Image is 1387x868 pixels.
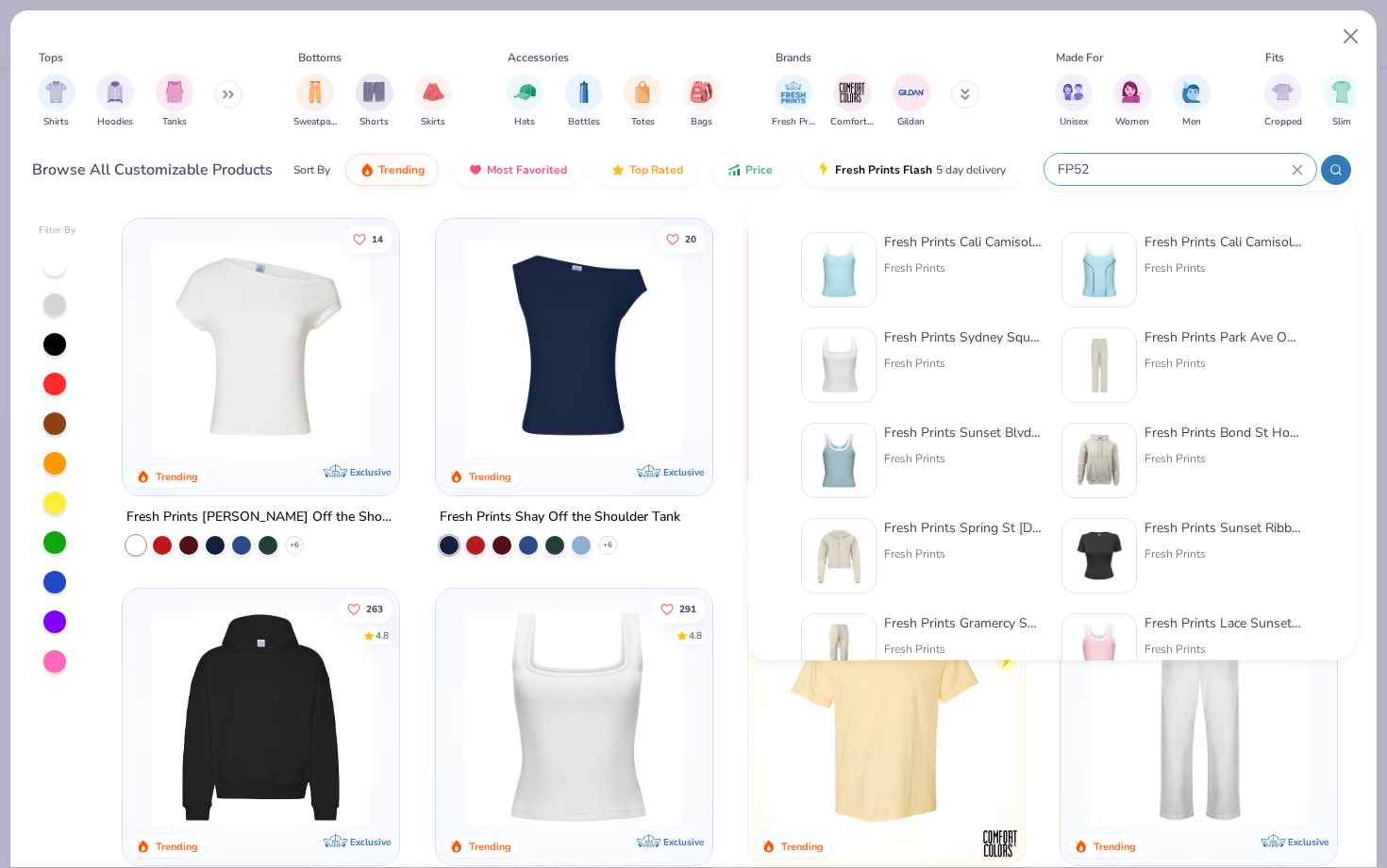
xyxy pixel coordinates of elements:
img: 0ed6d0be-3a42-4fd2-9b2a-c5ffc757fdcf [1070,336,1128,394]
button: Most Favorited [454,154,581,186]
img: trending.gif [359,162,375,177]
div: filter for Shorts [356,74,393,129]
div: Browse All Customizable Products [32,159,273,181]
img: 91acfc32-fd48-4d6b-bdad-a4c1a30ac3fc [142,608,380,827]
span: 5 day delivery [936,159,1006,181]
span: Gildan [897,115,925,129]
img: af1e0f41-62ea-4e8f-9b2b-c8bb59fc549d [693,238,932,458]
img: Men Image [1181,81,1202,103]
img: Bottles Image [574,81,594,103]
img: f6b7758d-3930-48b0-9017-004cd56ef01c [810,526,868,585]
div: Fresh Prints [884,641,1043,658]
button: filter button [624,74,661,129]
div: Fits [1265,49,1284,66]
div: Fresh Prints Cali Camisole with [PERSON_NAME] [1145,232,1303,252]
img: e55d29c3-c55d-459c-bfd9-9b1c499ab3c6 [1006,608,1245,827]
img: Hats Image [514,81,536,103]
div: Fresh Prints Park Ave Open Sweatpants [1145,327,1303,347]
div: Fresh Prints Lace Sunset Blvd Ribbed Scoop Tank Top [1145,613,1303,633]
span: Hoodies [97,115,133,129]
button: filter button [414,74,452,129]
div: Fresh Prints Shay Off the Shoulder Tank [440,506,680,529]
img: Comfort Colors Image [838,78,866,107]
span: Fresh Prints Flash [835,162,932,177]
img: Hoodies Image [105,81,125,103]
div: filter for Bags [683,74,721,129]
div: Fresh Prints [1145,259,1303,276]
button: filter button [683,74,721,129]
div: filter for Skirts [414,74,452,129]
button: Fresh Prints Flash5 day delivery [802,154,1020,186]
span: Cropped [1264,115,1302,129]
div: filter for Sweatpants [293,74,337,129]
div: Fresh Prints Gramercy Sweats [884,613,1043,633]
img: Comfort Colors logo [981,825,1019,862]
img: Sweatpants Image [305,81,326,103]
div: filter for Comfort Colors [830,74,874,129]
span: Hats [514,115,535,129]
div: Fresh Prints [884,259,1043,276]
span: Exclusive [351,466,392,478]
div: Brands [776,49,811,66]
div: Bottoms [298,49,342,66]
img: Gildan Image [897,78,926,107]
img: 94a2aa95-cd2b-4983-969b-ecd512716e9a [810,336,868,394]
button: filter button [506,74,543,129]
span: Skirts [421,115,445,129]
div: Fresh Prints Sunset Ribbed T-shirt [1145,518,1303,538]
button: filter button [1173,74,1211,129]
div: Made For [1056,49,1103,66]
span: + 6 [290,540,299,551]
div: filter for Gildan [893,74,930,129]
div: filter for Shirts [38,74,75,129]
button: filter button [1055,74,1093,129]
img: Totes Image [632,81,653,103]
img: 805349cc-a073-4baf-ae89-b2761e757b43 [810,431,868,490]
div: Fresh Prints [PERSON_NAME] Off the Shoulder Top [126,506,395,529]
span: Sweatpants [293,115,337,129]
img: df5250ff-6f61-4206-a12c-24931b20f13c [1079,608,1318,827]
button: filter button [156,74,193,129]
img: Fresh Prints Image [779,78,808,107]
img: 029b8af0-80e6-406f-9fdc-fdf898547912 [767,608,1006,827]
img: Shirts Image [45,81,67,103]
div: filter for Cropped [1264,74,1302,129]
button: filter button [565,74,603,129]
img: Tanks Image [164,81,185,103]
div: 4.8 [376,629,389,643]
div: 4.8 [688,629,701,643]
div: Fresh Prints Sydney Square Neck Tank Top [884,327,1043,347]
div: Fresh Prints [884,545,1043,562]
span: Tanks [162,115,187,129]
div: filter for Hats [506,74,543,129]
img: Shorts Image [363,81,385,103]
button: Price [712,154,787,186]
div: filter for Bottles [565,74,603,129]
span: 291 [678,605,695,614]
span: Exclusive [663,836,704,848]
div: filter for Unisex [1055,74,1093,129]
button: Trending [345,154,439,186]
button: filter button [38,74,75,129]
img: 63ed7c8a-03b3-4701-9f69-be4b1adc9c5f [693,608,932,827]
button: filter button [293,74,337,129]
img: most_fav.gif [468,162,483,177]
span: Trending [378,162,425,177]
span: Top Rated [629,162,683,177]
span: Fresh Prints [772,115,815,129]
div: Fresh Prints [1145,641,1303,658]
span: 14 [372,234,383,243]
div: filter for Slim [1323,74,1361,129]
img: 94a2aa95-cd2b-4983-969b-ecd512716e9a [455,608,693,827]
input: Try "T-Shirt" [1056,159,1292,180]
span: Slim [1332,115,1351,129]
img: af831d54-ce8e-4f35-888c-41887917e7ba [810,622,868,680]
span: Shirts [43,115,69,129]
span: Women [1115,115,1149,129]
span: 20 [684,234,695,243]
div: filter for Totes [624,74,661,129]
img: a1c94bf0-cbc2-4c5c-96ec-cab3b8502a7f [142,238,380,458]
div: Fresh Prints Cali Camisole Top [884,232,1043,252]
img: flash.gif [816,162,831,177]
span: Bags [691,115,712,129]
